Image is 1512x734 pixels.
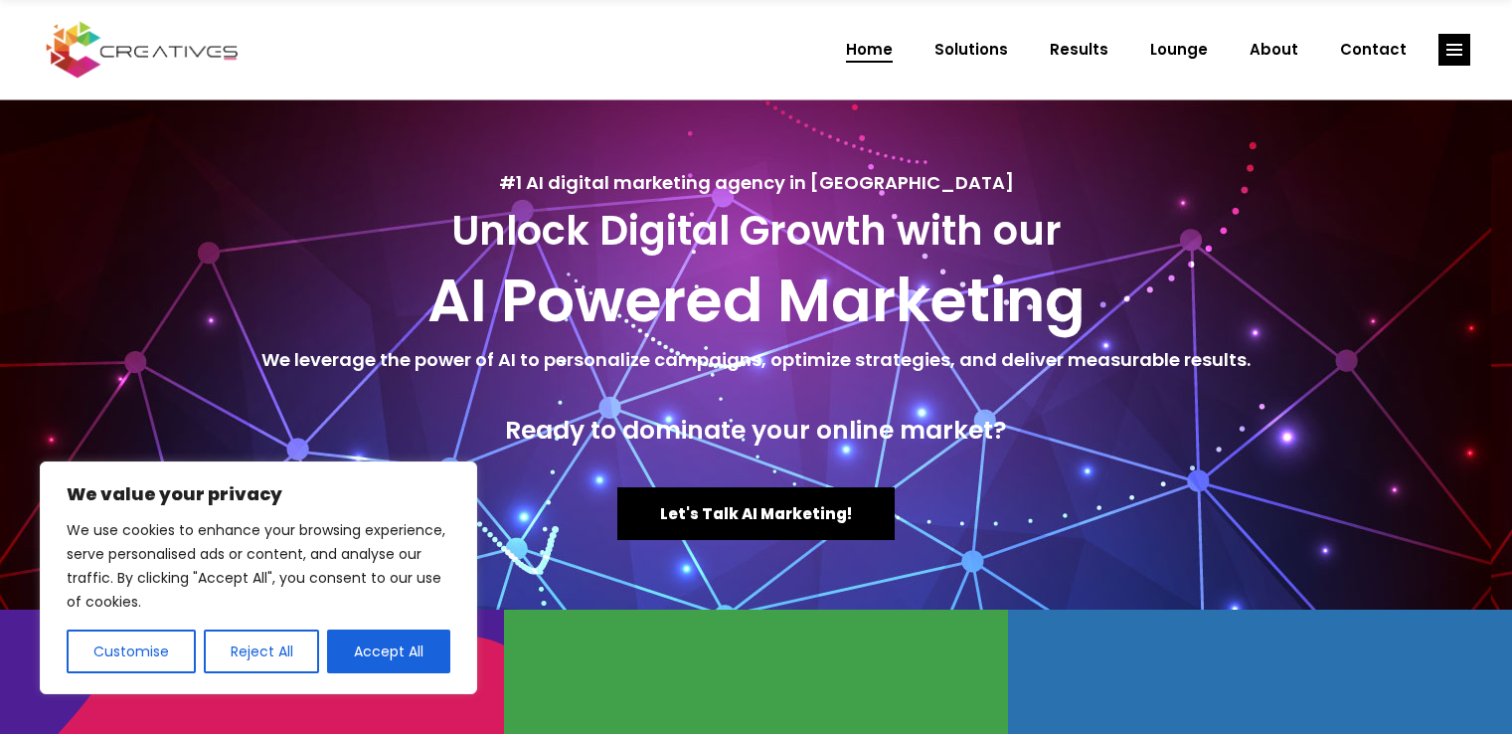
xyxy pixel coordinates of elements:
a: Home [825,24,914,76]
a: Solutions [914,24,1029,76]
a: Contact [1319,24,1428,76]
a: Lounge [1129,24,1229,76]
span: Let's Talk AI Marketing! [660,503,852,524]
button: Reject All [204,630,320,673]
span: Contact [1340,24,1407,76]
span: About [1250,24,1298,76]
a: link [1438,34,1470,66]
h2: AI Powered Marketing [20,265,1492,336]
span: Home [846,24,893,76]
h3: Unlock Digital Growth with our [20,207,1492,255]
h5: We leverage the power of AI to personalize campaigns, optimize strategies, and deliver measurable... [20,346,1492,374]
h4: Ready to dominate your online market? [20,416,1492,446]
img: Creatives [42,19,243,81]
p: We use cookies to enhance your browsing experience, serve personalised ads or content, and analys... [67,518,450,614]
a: About [1229,24,1319,76]
button: Customise [67,630,196,673]
h5: #1 AI digital marketing agency in [GEOGRAPHIC_DATA] [20,169,1492,197]
span: Results [1050,24,1108,76]
a: Let's Talk AI Marketing! [617,487,895,540]
div: We value your privacy [40,461,477,694]
span: Solutions [934,24,1008,76]
button: Accept All [327,630,450,673]
span: Lounge [1150,24,1208,76]
p: We value your privacy [67,482,450,506]
a: Results [1029,24,1129,76]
